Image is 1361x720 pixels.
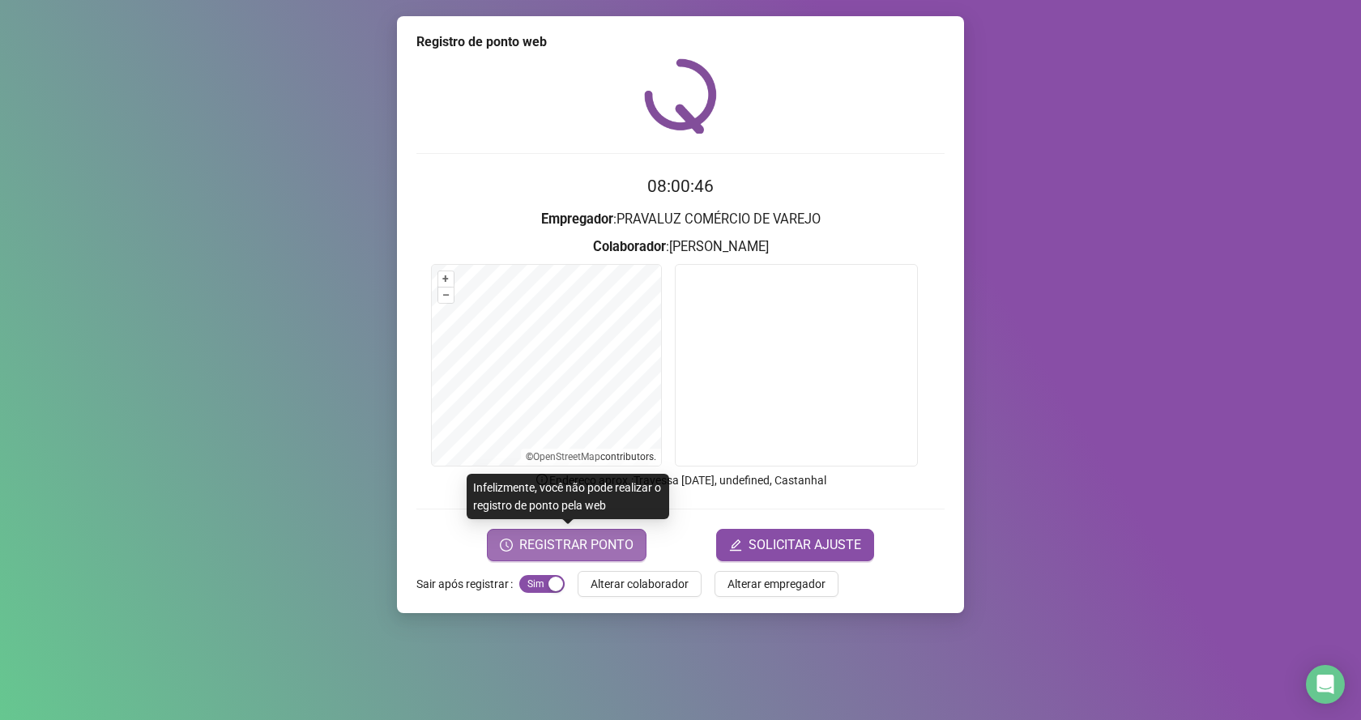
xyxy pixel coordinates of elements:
[533,451,600,462] a: OpenStreetMap
[729,539,742,552] span: edit
[416,32,945,52] div: Registro de ponto web
[519,535,634,555] span: REGISTRAR PONTO
[1306,665,1345,704] div: Open Intercom Messenger
[644,58,717,134] img: QRPoint
[500,539,513,552] span: clock-circle
[416,471,945,489] p: Endereço aprox. : Travessa [DATE], undefined, Castanhal
[647,177,714,196] time: 08:00:46
[438,271,454,287] button: +
[438,288,454,303] button: –
[467,474,669,519] div: Infelizmente, você não pode realizar o registro de ponto pela web
[487,529,646,561] button: REGISTRAR PONTO
[593,239,666,254] strong: Colaborador
[416,236,945,258] h3: : [PERSON_NAME]
[749,535,861,555] span: SOLICITAR AJUSTE
[716,529,874,561] button: editSOLICITAR AJUSTE
[727,575,826,593] span: Alterar empregador
[416,571,519,597] label: Sair após registrar
[535,472,549,487] span: info-circle
[526,451,656,462] li: © contributors.
[578,571,702,597] button: Alterar colaborador
[591,575,689,593] span: Alterar colaborador
[715,571,838,597] button: Alterar empregador
[541,211,613,227] strong: Empregador
[416,209,945,230] h3: : PRAVALUZ COMÉRCIO DE VAREJO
